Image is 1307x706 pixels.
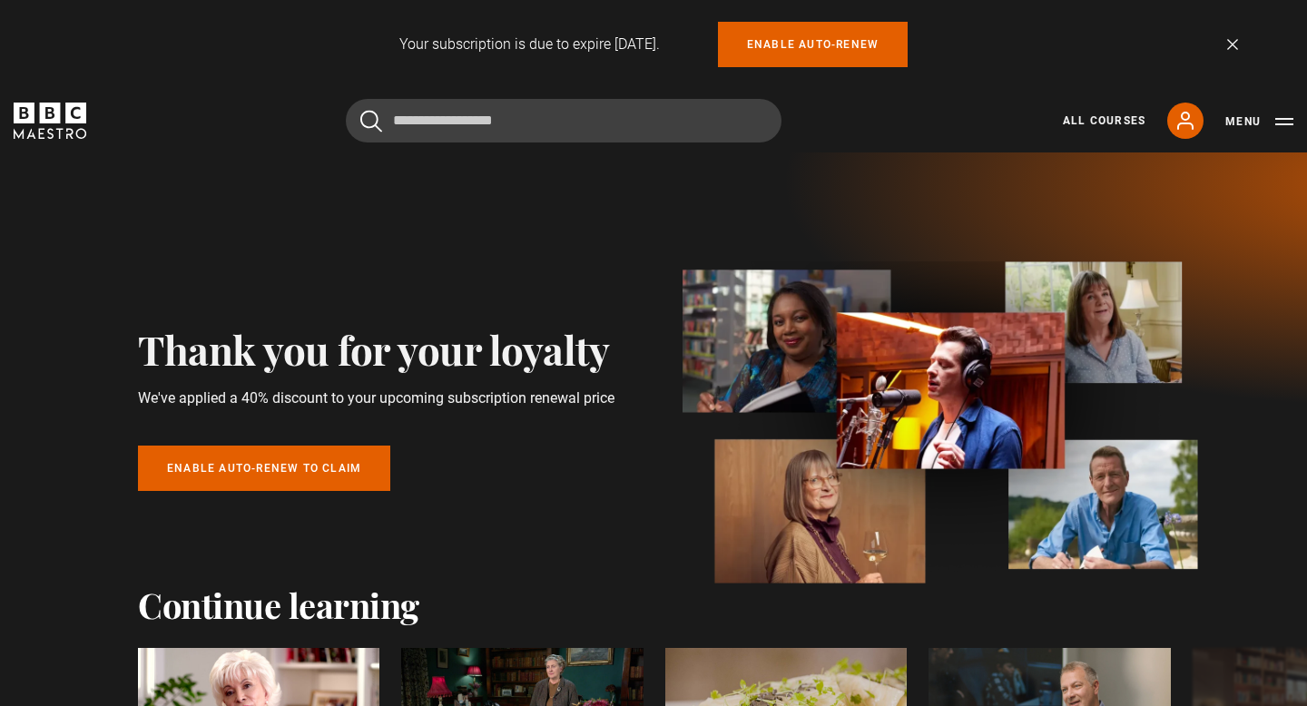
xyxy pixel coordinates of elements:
a: Enable auto-renew to claim [138,446,390,491]
h2: Continue learning [138,584,1169,626]
p: Your subscription is due to expire [DATE]. [399,34,660,55]
button: Toggle navigation [1225,113,1293,131]
a: Enable auto-renew [718,22,908,67]
button: Submit the search query [360,110,382,132]
p: We've applied a 40% discount to your upcoming subscription renewal price [138,387,617,409]
a: All Courses [1063,113,1145,129]
svg: BBC Maestro [14,103,86,139]
img: banner_image-1d4a58306c65641337db.webp [683,261,1198,584]
h2: Thank you for your loyalty [138,326,617,372]
input: Search [346,99,781,142]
